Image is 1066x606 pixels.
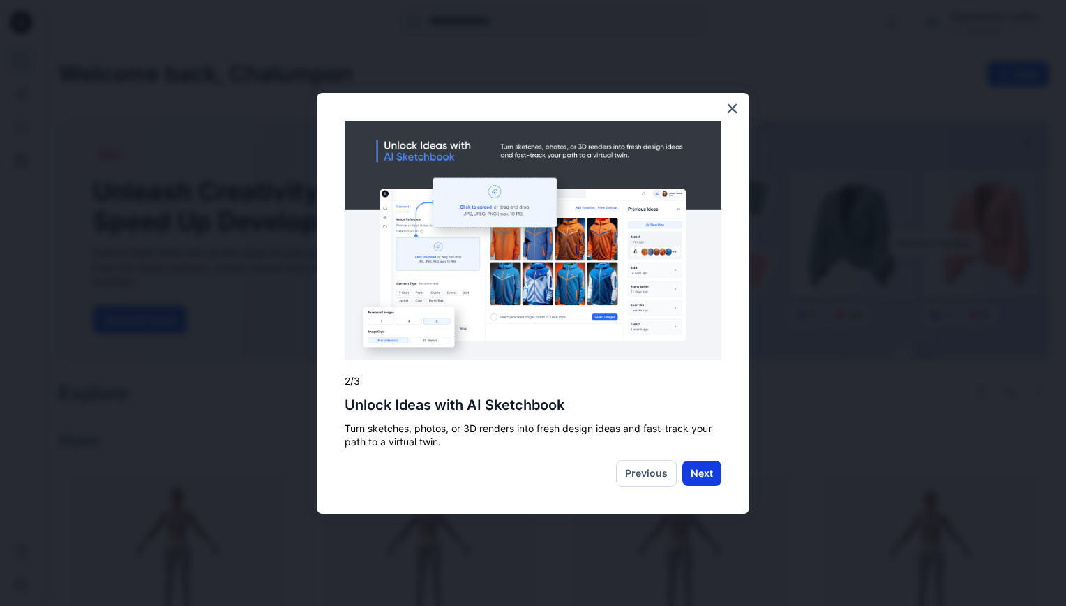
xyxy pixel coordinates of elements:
[345,397,721,413] h2: Unlock Ideas with AI Sketchbook
[726,97,739,119] button: Close
[616,460,677,487] button: Previous
[345,422,721,449] p: Turn sketches, photos, or 3D renders into fresh design ideas and fast-track your path to a virtua...
[345,374,721,388] p: 2/3
[682,461,721,486] button: Next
